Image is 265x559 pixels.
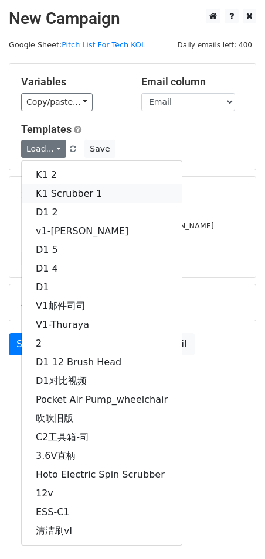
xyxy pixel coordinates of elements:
[22,409,182,428] a: 吹吹旧版
[22,484,182,503] a: 12v
[206,503,265,559] iframe: Chat Widget
[22,334,182,353] a: 2
[22,372,182,390] a: D1对比视频
[22,259,182,278] a: D1 4
[22,353,182,372] a: D1 12 Brush Head
[22,428,182,447] a: C2工具箱-司
[22,241,182,259] a: D1 5
[9,40,145,49] small: Google Sheet:
[21,140,66,158] a: Load...
[22,390,182,409] a: Pocket Air Pump_wheelchair
[22,297,182,315] a: V1邮件司司
[22,522,182,540] a: 清洁刷vl
[22,222,182,241] a: v1-[PERSON_NAME]
[9,9,256,29] h2: New Campaign
[173,40,256,49] a: Daily emails left: 400
[173,39,256,52] span: Daily emails left: 400
[84,140,115,158] button: Save
[22,203,182,222] a: D1 2
[22,465,182,484] a: Hoto Electric Spin Scrubber
[21,221,214,230] small: [PERSON_NAME][EMAIL_ADDRESS][DOMAIN_NAME]
[9,333,47,355] a: Send
[141,76,244,88] h5: Email column
[22,315,182,334] a: V1-Thuraya
[21,93,93,111] a: Copy/paste...
[21,76,124,88] h5: Variables
[22,503,182,522] a: ESS-C1
[62,40,145,49] a: Pitch List For Tech KOL
[21,123,72,135] a: Templates
[22,447,182,465] a: 3.6V直柄
[22,166,182,184] a: K1 2
[22,278,182,297] a: D1
[22,184,182,203] a: K1 Scrubber 1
